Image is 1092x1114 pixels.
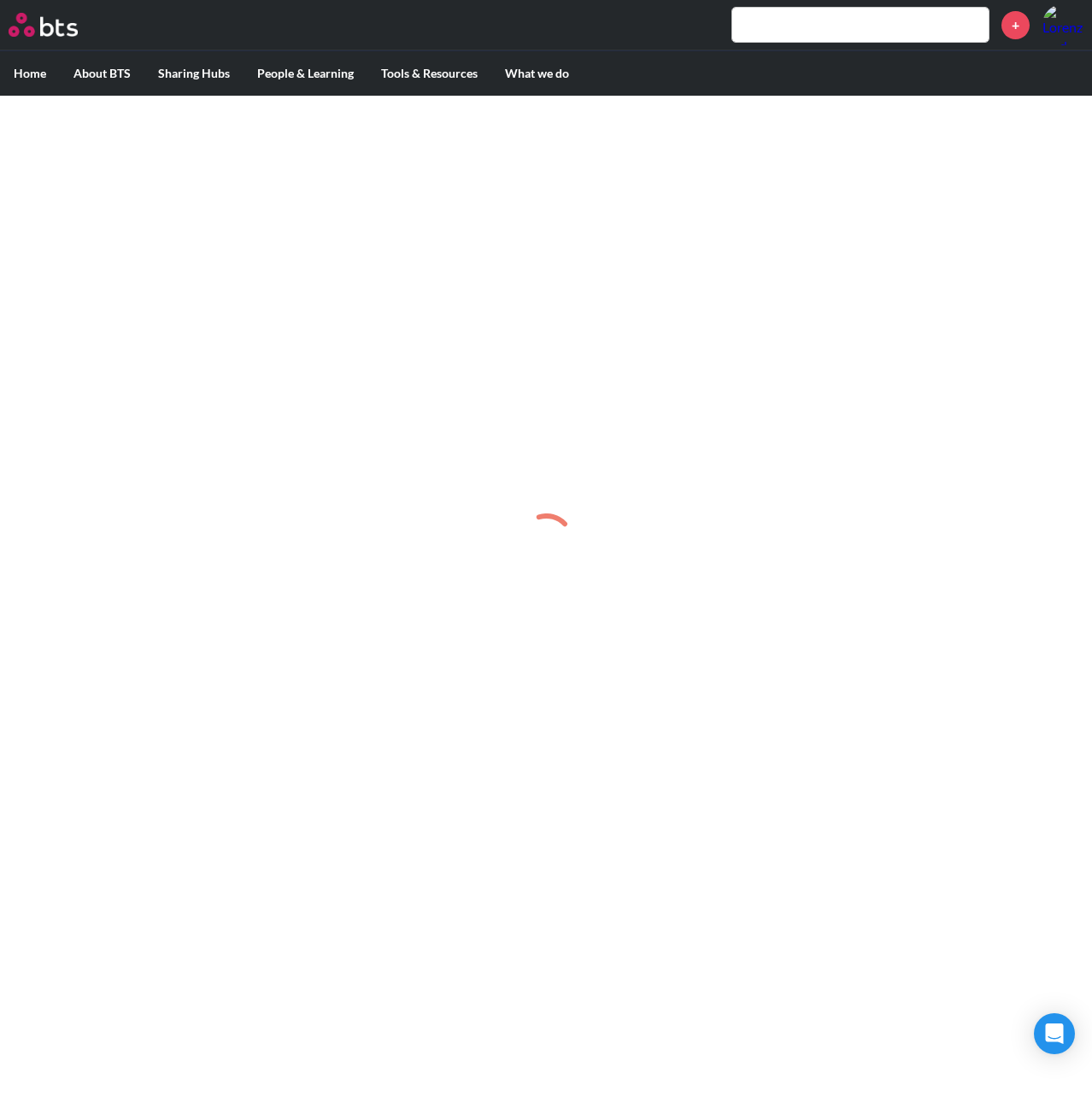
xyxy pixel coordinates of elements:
label: What we do [491,51,583,96]
img: BTS Logo [9,13,78,37]
label: People & Learning [244,51,367,96]
label: About BTS [60,51,144,96]
a: + [1001,11,1030,39]
a: Go home [9,13,109,37]
div: Open Intercom Messenger [1034,1013,1075,1054]
a: Profile [1042,4,1083,45]
label: Sharing Hubs [144,51,244,96]
label: Tools & Resources [367,51,491,96]
img: Lorenzo Andretti [1042,4,1083,45]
